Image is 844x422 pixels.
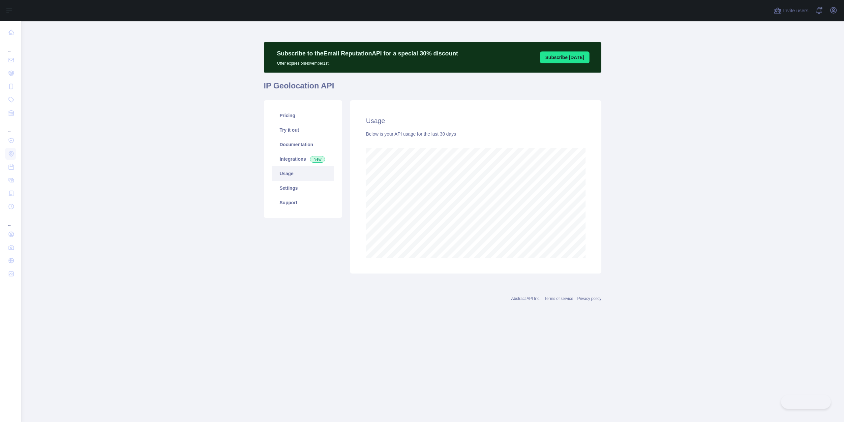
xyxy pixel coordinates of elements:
a: Terms of service [544,296,573,301]
h2: Usage [366,116,586,125]
a: Documentation [272,137,334,152]
a: Support [272,195,334,210]
a: Try it out [272,123,334,137]
a: Pricing [272,108,334,123]
span: New [310,156,325,163]
iframe: Toggle Customer Support [781,395,831,409]
button: Invite users [772,5,810,16]
button: Subscribe [DATE] [540,51,589,63]
p: Subscribe to the Email Reputation API for a special 30 % discount [277,49,458,58]
a: Privacy policy [577,296,601,301]
a: Abstract API Inc. [511,296,541,301]
span: Invite users [783,7,808,15]
a: Usage [272,166,334,181]
div: ... [5,214,16,227]
div: Below is your API usage for the last 30 days [366,131,586,137]
h1: IP Geolocation API [264,81,601,96]
div: ... [5,120,16,133]
div: ... [5,40,16,53]
a: Settings [272,181,334,195]
a: Integrations New [272,152,334,166]
p: Offer expires on November 1st. [277,58,458,66]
